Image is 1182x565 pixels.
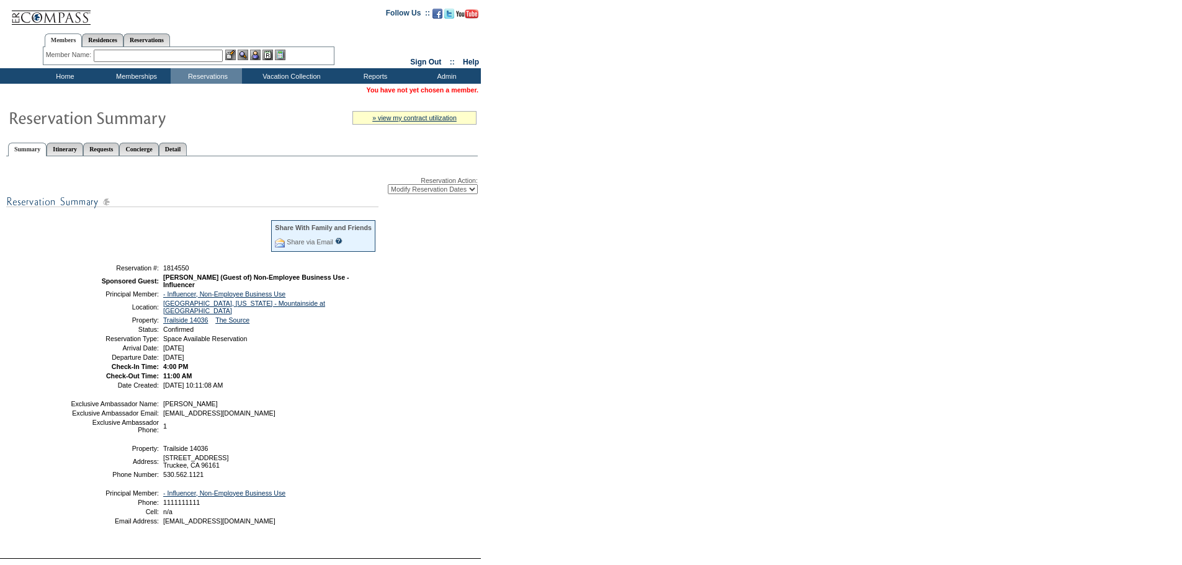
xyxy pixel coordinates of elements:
[238,50,248,60] img: View
[163,454,228,469] span: [STREET_ADDRESS] Truckee, CA 96161
[410,58,441,66] a: Sign Out
[28,68,99,84] td: Home
[444,12,454,20] a: Follow us on Twitter
[242,68,338,84] td: Vacation Collection
[163,471,204,478] span: 530.562.1121
[163,316,208,324] a: Trailside 14036
[83,143,119,156] a: Requests
[70,409,159,417] td: Exclusive Ambassador Email:
[46,50,94,60] div: Member Name:
[70,335,159,342] td: Reservation Type:
[163,344,184,352] span: [DATE]
[432,9,442,19] img: Become our fan on Facebook
[262,50,273,60] img: Reservations
[450,58,455,66] span: ::
[163,290,285,298] a: - Influencer, Non-Employee Business Use
[163,400,218,407] span: [PERSON_NAME]
[8,105,256,130] img: Reservaton Summary
[163,363,188,370] span: 4:00 PM
[163,499,200,506] span: 1111111111
[70,264,159,272] td: Reservation #:
[275,224,372,231] div: Share With Family and Friends
[70,445,159,452] td: Property:
[6,177,478,194] div: Reservation Action:
[163,264,189,272] span: 1814550
[372,114,457,122] a: » view my contract utilization
[163,508,172,515] span: n/a
[70,454,159,469] td: Address:
[45,33,83,47] a: Members
[367,86,478,94] span: You have not yet chosen a member.
[70,419,159,434] td: Exclusive Ambassador Phone:
[70,489,159,497] td: Principal Member:
[338,68,410,84] td: Reports
[432,12,442,20] a: Become our fan on Facebook
[163,489,285,497] a: - Influencer, Non-Employee Business Use
[444,9,454,19] img: Follow us on Twitter
[70,499,159,506] td: Phone:
[163,300,325,314] a: [GEOGRAPHIC_DATA], [US_STATE] - Mountainside at [GEOGRAPHIC_DATA]
[163,372,192,380] span: 11:00 AM
[163,381,223,389] span: [DATE] 10:11:08 AM
[163,422,167,430] span: 1
[163,335,247,342] span: Space Available Reservation
[82,33,123,47] a: Residences
[70,400,159,407] td: Exclusive Ambassador Name:
[70,508,159,515] td: Cell:
[70,290,159,298] td: Principal Member:
[47,143,83,156] a: Itinerary
[70,471,159,478] td: Phone Number:
[99,68,171,84] td: Memberships
[456,9,478,19] img: Subscribe to our YouTube Channel
[171,68,242,84] td: Reservations
[6,194,378,210] img: subTtlResSummary.gif
[456,12,478,20] a: Subscribe to our YouTube Channel
[70,300,159,314] td: Location:
[119,143,158,156] a: Concierge
[70,316,159,324] td: Property:
[163,354,184,361] span: [DATE]
[112,363,159,370] strong: Check-In Time:
[159,143,187,156] a: Detail
[215,316,249,324] a: The Source
[163,517,275,525] span: [EMAIL_ADDRESS][DOMAIN_NAME]
[163,274,349,288] span: [PERSON_NAME] (Guest of) Non-Employee Business Use - Influencer
[70,326,159,333] td: Status:
[70,354,159,361] td: Departure Date:
[386,7,430,22] td: Follow Us ::
[8,143,47,156] a: Summary
[163,326,194,333] span: Confirmed
[225,50,236,60] img: b_edit.gif
[163,445,208,452] span: Trailside 14036
[70,381,159,389] td: Date Created:
[287,238,333,246] a: Share via Email
[106,372,159,380] strong: Check-Out Time:
[70,344,159,352] td: Arrival Date:
[163,409,275,417] span: [EMAIL_ADDRESS][DOMAIN_NAME]
[335,238,343,244] input: What is this?
[102,277,159,285] strong: Sponsored Guest:
[410,68,481,84] td: Admin
[250,50,261,60] img: Impersonate
[123,33,170,47] a: Reservations
[275,50,285,60] img: b_calculator.gif
[463,58,479,66] a: Help
[70,517,159,525] td: Email Address:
